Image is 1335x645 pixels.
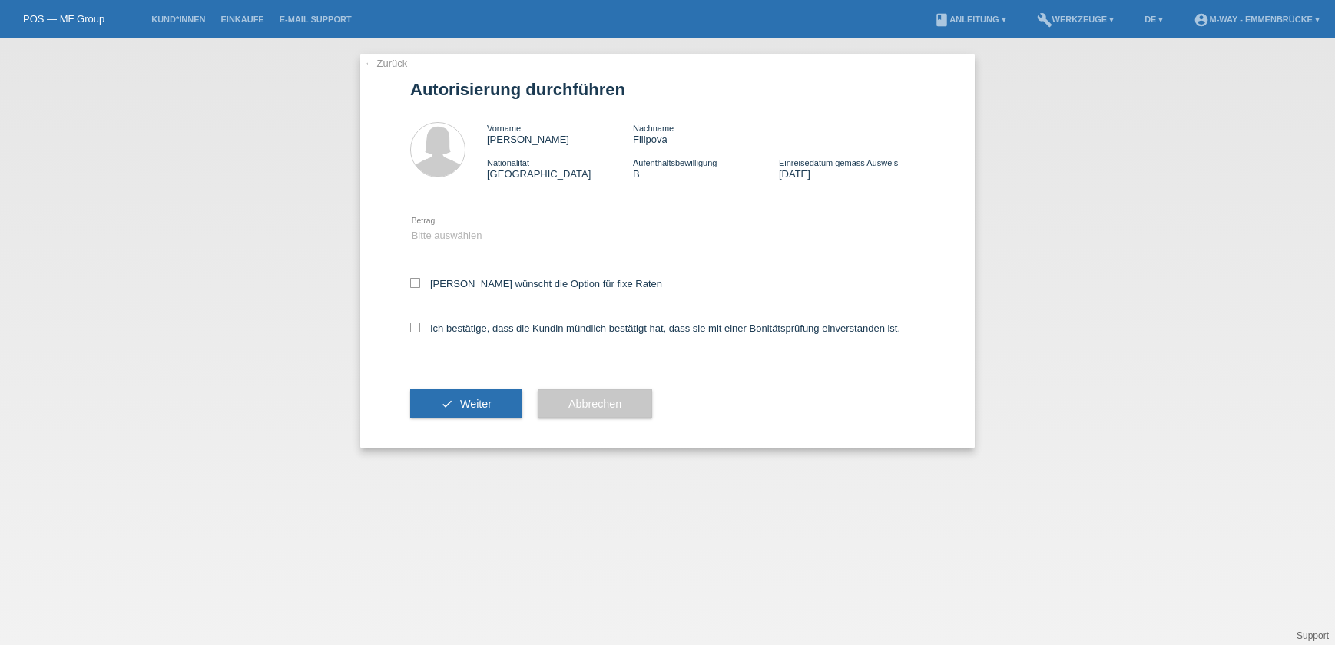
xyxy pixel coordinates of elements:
[568,398,621,410] span: Abbrechen
[213,15,271,24] a: Einkäufe
[1029,15,1122,24] a: buildWerkzeuge ▾
[1194,12,1209,28] i: account_circle
[410,80,925,99] h1: Autorisierung durchführen
[633,124,674,133] span: Nachname
[1186,15,1327,24] a: account_circlem-way - Emmenbrücke ▾
[934,12,949,28] i: book
[779,158,898,167] span: Einreisedatum gemäss Ausweis
[460,398,492,410] span: Weiter
[410,322,900,334] label: Ich bestätige, dass die Kundin mündlich bestätigt hat, dass sie mit einer Bonitätsprüfung einvers...
[144,15,213,24] a: Kund*innen
[633,157,779,180] div: B
[364,58,407,69] a: ← Zurück
[487,158,529,167] span: Nationalität
[633,158,717,167] span: Aufenthaltsbewilligung
[1297,630,1329,641] a: Support
[272,15,359,24] a: E-Mail Support
[487,157,633,180] div: [GEOGRAPHIC_DATA]
[487,122,633,145] div: [PERSON_NAME]
[23,13,104,25] a: POS — MF Group
[487,124,521,133] span: Vorname
[1137,15,1171,24] a: DE ▾
[538,389,652,418] button: Abbrechen
[633,122,779,145] div: Filipova
[926,15,1013,24] a: bookAnleitung ▾
[410,389,522,418] button: check Weiter
[779,157,925,180] div: [DATE]
[410,278,662,289] label: [PERSON_NAME] wünscht die Option für fixe Raten
[441,398,453,410] i: check
[1037,12,1052,28] i: build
